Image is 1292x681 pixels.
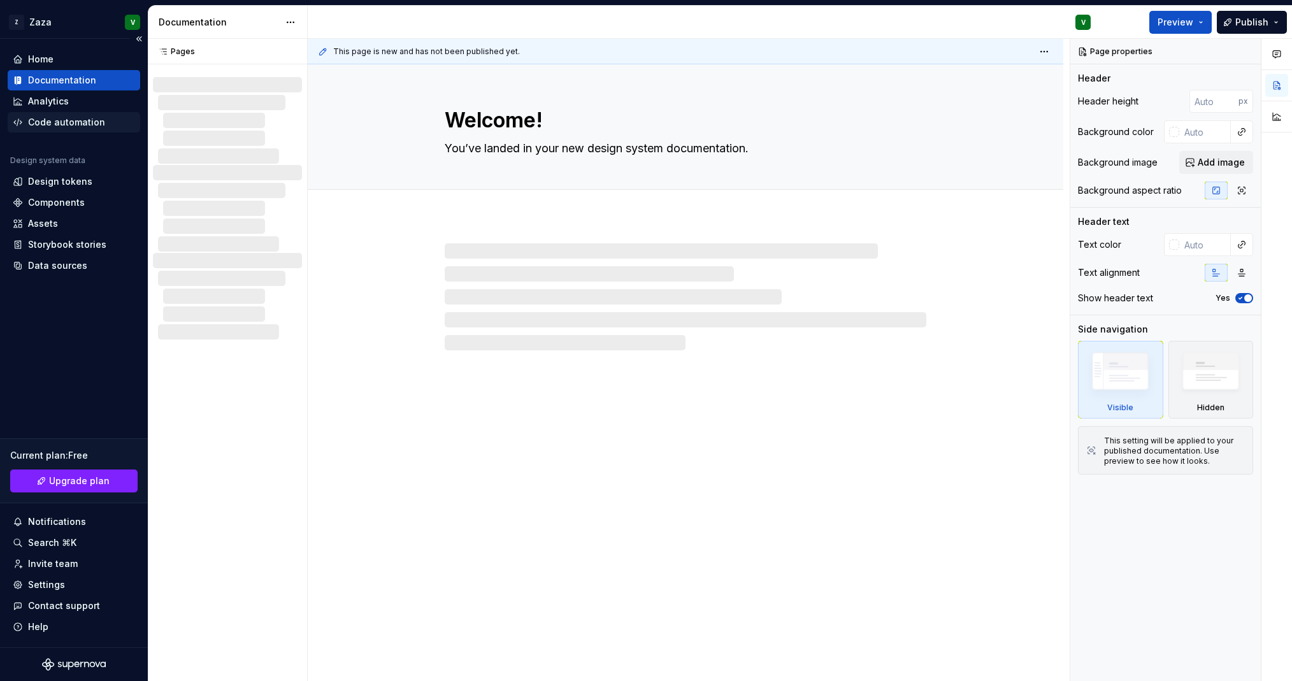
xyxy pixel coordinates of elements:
label: Yes [1216,293,1230,303]
div: V [1081,17,1086,27]
div: Background color [1078,125,1154,138]
input: Auto [1189,90,1238,113]
a: Code automation [8,112,140,133]
div: Background aspect ratio [1078,184,1182,197]
span: Preview [1158,16,1193,29]
div: Storybook stories [28,238,106,251]
div: Hidden [1168,341,1254,419]
div: Data sources [28,259,87,272]
div: Header height [1078,95,1138,108]
a: Settings [8,575,140,595]
button: Add image [1179,151,1253,174]
div: Design tokens [28,175,92,188]
div: Visible [1107,403,1133,413]
div: Help [28,620,48,633]
svg: Supernova Logo [42,658,106,671]
span: Upgrade plan [49,475,110,487]
div: Background image [1078,156,1158,169]
a: Invite team [8,554,140,574]
div: Assets [28,217,58,230]
div: Notifications [28,515,86,528]
div: Pages [153,47,195,57]
a: Assets [8,213,140,234]
input: Auto [1179,233,1231,256]
a: Documentation [8,70,140,90]
div: Code automation [28,116,105,129]
div: Text alignment [1078,266,1140,279]
div: Header [1078,72,1110,85]
div: Show header text [1078,292,1153,305]
div: Text color [1078,238,1121,251]
span: This page is new and has not been published yet. [333,47,520,57]
button: Preview [1149,11,1212,34]
span: Publish [1235,16,1268,29]
div: Documentation [159,16,279,29]
a: Analytics [8,91,140,111]
div: Analytics [28,95,69,108]
p: px [1238,96,1248,106]
div: Home [28,53,54,66]
div: Side navigation [1078,323,1148,336]
div: V [131,17,135,27]
div: Hidden [1197,403,1224,413]
div: Invite team [28,557,78,570]
button: Notifications [8,512,140,532]
div: Zaza [29,16,52,29]
button: Collapse sidebar [130,30,148,48]
div: Header text [1078,215,1130,228]
div: Components [28,196,85,209]
a: Components [8,192,140,213]
div: Visible [1078,341,1163,419]
button: Contact support [8,596,140,616]
div: This setting will be applied to your published documentation. Use preview to see how it looks. [1104,436,1245,466]
button: Publish [1217,11,1287,34]
div: Documentation [28,74,96,87]
div: Current plan : Free [10,449,138,462]
div: Search ⌘K [28,536,76,549]
div: Contact support [28,599,100,612]
a: Data sources [8,255,140,276]
div: Z [9,15,24,30]
a: Storybook stories [8,234,140,255]
button: Search ⌘K [8,533,140,553]
button: Help [8,617,140,637]
a: Design tokens [8,171,140,192]
span: Add image [1198,156,1245,169]
a: Upgrade plan [10,470,138,492]
div: Design system data [10,155,85,166]
textarea: Welcome! [442,105,924,136]
a: Home [8,49,140,69]
input: Auto [1179,120,1231,143]
button: ZZazaV [3,8,145,36]
textarea: You’ve landed in your new design system documentation. [442,138,924,159]
div: Settings [28,578,65,591]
